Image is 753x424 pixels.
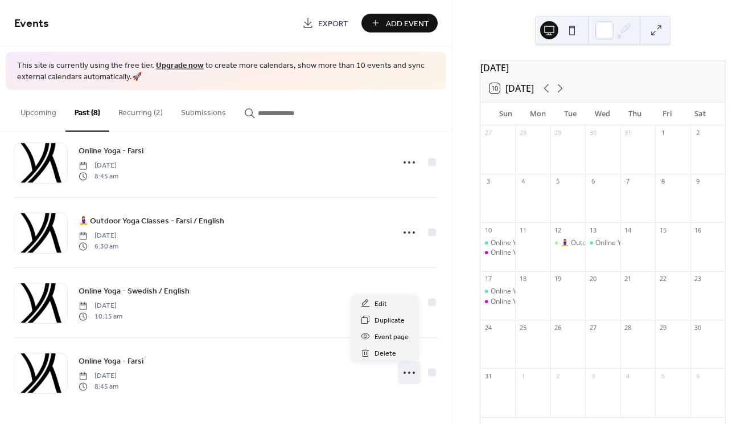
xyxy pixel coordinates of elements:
[624,275,632,283] div: 21
[589,177,597,186] div: 6
[659,372,667,380] div: 5
[480,248,515,258] div: Online Yoga - Swedish / English
[624,372,632,380] div: 4
[79,301,122,311] span: [DATE]
[79,286,190,297] span: Online Yoga - Swedish / English
[79,311,122,321] span: 10:15 am
[550,238,585,248] div: 🧘‍♀️ Outdoor Yoga Classes - Farsi / English
[79,171,118,181] span: 8:45 am
[624,129,632,137] div: 31
[11,90,65,131] button: Upcoming
[480,238,515,248] div: Online Yoga - Farsi
[595,238,655,248] div: Online Yoga - Farsi
[484,226,492,234] div: 10
[79,241,118,251] span: 6:30 am
[65,90,109,132] button: Past (8)
[554,103,587,125] div: Tue
[491,238,550,248] div: Online Yoga - Farsi
[79,214,224,227] a: 🧘‍♀️ Outdoor Yoga Classes - Farsi / English
[694,226,702,234] div: 16
[79,161,118,171] span: [DATE]
[79,284,190,297] a: Online Yoga - Swedish / English
[659,275,667,283] div: 22
[491,297,587,307] div: Online Yoga - Swedish/ English
[651,103,684,125] div: Fri
[109,90,172,131] button: Recurring (2)
[694,275,702,283] div: 23
[589,372,597,380] div: 3
[684,103,716,125] div: Sat
[554,226,562,234] div: 12
[554,372,562,380] div: 2
[624,226,632,234] div: 14
[694,129,702,137] div: 2
[79,354,143,368] a: Online Yoga - Farsi
[554,275,562,283] div: 19
[589,323,597,332] div: 27
[489,103,522,125] div: Sun
[375,298,387,310] span: Edit
[694,323,702,332] div: 30
[659,177,667,186] div: 8
[480,287,515,296] div: Online Yoga - Farsi
[79,381,118,392] span: 8:45 am
[624,177,632,186] div: 7
[79,215,224,227] span: 🧘‍♀️ Outdoor Yoga Classes - Farsi / English
[79,231,118,241] span: [DATE]
[484,275,492,283] div: 17
[624,323,632,332] div: 28
[491,248,589,258] div: Online Yoga - Swedish / English
[484,372,492,380] div: 31
[659,129,667,137] div: 1
[361,14,438,32] button: Add Event
[659,226,667,234] div: 15
[318,18,348,30] span: Export
[586,103,619,125] div: Wed
[554,129,562,137] div: 29
[375,348,396,360] span: Delete
[484,323,492,332] div: 24
[589,275,597,283] div: 20
[659,323,667,332] div: 29
[491,287,550,296] div: Online Yoga - Farsi
[519,129,527,137] div: 28
[375,331,409,343] span: Event page
[589,129,597,137] div: 30
[519,372,527,380] div: 1
[17,60,435,83] span: This site is currently using the free tier. to create more calendars, show more than 10 events an...
[79,144,143,157] a: Online Yoga - Farsi
[375,315,405,327] span: Duplicate
[172,90,235,131] button: Submissions
[694,372,702,380] div: 6
[554,323,562,332] div: 26
[480,61,725,75] div: [DATE]
[156,58,204,74] a: Upgrade now
[480,297,515,307] div: Online Yoga - Swedish/ English
[519,226,527,234] div: 11
[694,177,702,186] div: 9
[561,238,690,248] div: 🧘‍♀️ Outdoor Yoga Classes - Farsi / English
[484,129,492,137] div: 27
[14,13,49,35] span: Events
[485,80,538,96] button: 10[DATE]
[519,275,527,283] div: 18
[79,145,143,157] span: Online Yoga - Farsi
[619,103,651,125] div: Thu
[519,323,527,332] div: 25
[484,177,492,186] div: 3
[589,226,597,234] div: 13
[554,177,562,186] div: 5
[79,371,118,381] span: [DATE]
[519,177,527,186] div: 4
[386,18,429,30] span: Add Event
[585,238,620,248] div: Online Yoga - Farsi
[79,356,143,368] span: Online Yoga - Farsi
[522,103,554,125] div: Mon
[294,14,357,32] a: Export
